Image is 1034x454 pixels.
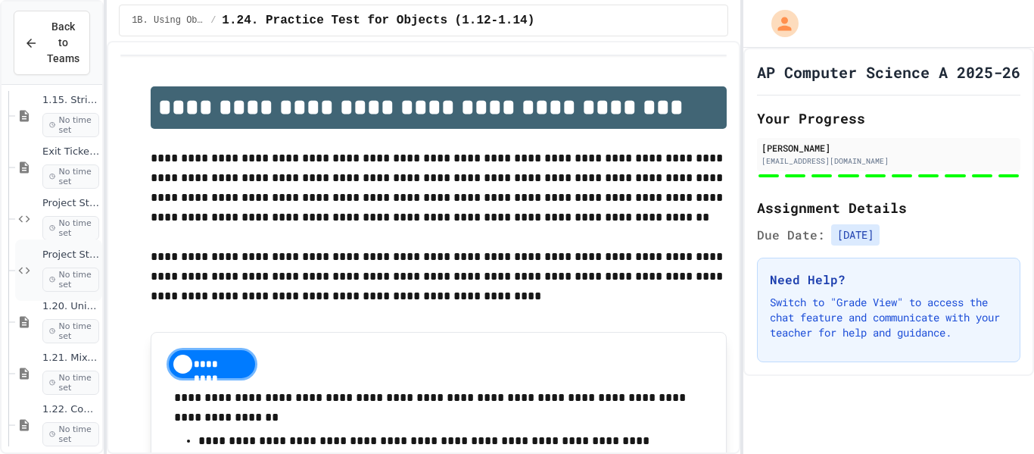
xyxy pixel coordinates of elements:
[42,300,99,313] span: 1.20. Unit Summary 1b (1.7-1.15)
[770,295,1008,340] p: Switch to "Grade View" to access the chat feature and communicate with your teacher for help and ...
[770,271,1008,289] h3: Need Help?
[47,19,79,67] span: Back to Teams
[42,249,99,261] span: Project StringsAndMath (File Input)
[132,14,204,27] span: 1B. Using Objects
[757,197,1020,218] h2: Assignment Details
[42,197,99,210] span: Project StringsAndMath
[14,11,90,75] button: Back to Teams
[761,141,1016,155] div: [PERSON_NAME]
[42,146,99,158] span: Exit Ticket 1.15
[42,403,99,416] span: 1.22. Coding Practice 1b (1.7-1.15)
[210,14,216,27] span: /
[42,164,99,189] span: No time set
[755,6,802,41] div: My Account
[42,319,99,343] span: No time set
[42,113,99,137] span: No time set
[831,224,880,246] span: [DATE]
[42,371,99,395] span: No time set
[757,61,1020,83] h1: AP Computer Science A 2025-26
[761,155,1016,167] div: [EMAIL_ADDRESS][DOMAIN_NAME]
[757,226,825,244] span: Due Date:
[42,94,99,107] span: 1.15. Strings
[42,352,99,365] span: 1.21. Mixed Up Code Practice 1b (1.7-1.15)
[42,422,99,446] span: No time set
[42,216,99,240] span: No time set
[42,268,99,292] span: No time set
[757,108,1020,129] h2: Your Progress
[222,11,534,30] span: 1.24. Practice Test for Objects (1.12-1.14)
